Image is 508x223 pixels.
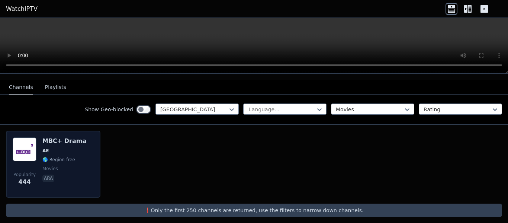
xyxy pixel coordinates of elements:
button: Playlists [45,80,66,95]
button: Channels [9,80,33,95]
label: Show Geo-blocked [85,106,133,113]
span: 444 [18,178,30,187]
span: Popularity [13,172,36,178]
span: movies [42,166,58,172]
h6: MBC+ Drama [42,137,86,145]
span: AE [42,148,49,154]
span: 🌎 Region-free [42,157,75,163]
p: ara [42,175,54,182]
img: MBC+ Drama [13,137,36,161]
p: ❗️Only the first 250 channels are returned, use the filters to narrow down channels. [9,207,499,214]
a: WatchIPTV [6,4,38,13]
